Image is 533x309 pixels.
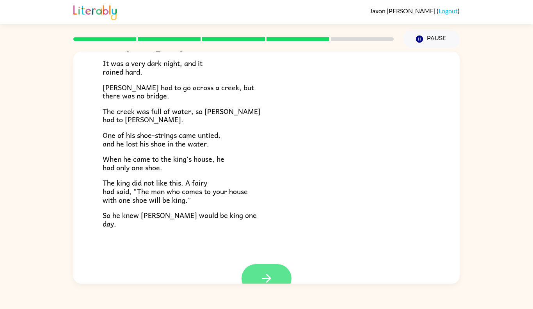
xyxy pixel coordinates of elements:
button: Pause [403,30,460,48]
span: Jaxon [PERSON_NAME] [370,7,437,14]
img: Literably [73,3,117,20]
span: The creek was full of water, so [PERSON_NAME] had to [PERSON_NAME]. [103,105,261,125]
span: It was a very dark night, and it rained hard. [103,57,203,77]
span: One of his shoe-strings came untied, and he lost his shoe in the water. [103,129,220,149]
span: When he came to the king's house, he had only one shoe. [103,153,224,173]
a: Logout [439,7,458,14]
span: So he knew [PERSON_NAME] would be king one day. [103,209,257,229]
span: [PERSON_NAME] had to go across a creek, but there was no bridge. [103,82,254,102]
span: The king did not like this. A fairy had said, "The man who comes to your house with one shoe will... [103,177,248,205]
div: ( ) [370,7,460,14]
